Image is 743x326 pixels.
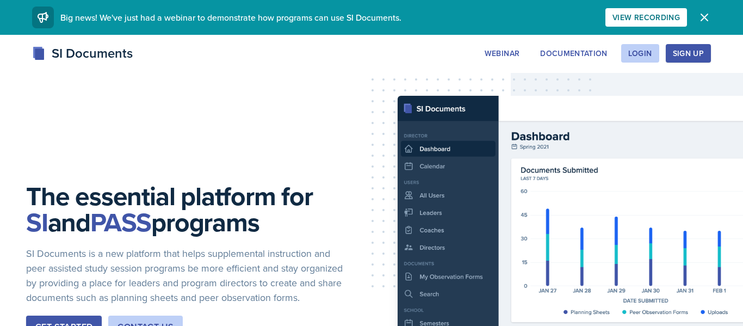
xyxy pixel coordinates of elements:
div: Documentation [540,49,608,58]
div: SI Documents [32,44,133,63]
span: Big news! We've just had a webinar to demonstrate how programs can use SI Documents. [60,11,401,23]
button: Documentation [533,44,615,63]
button: Login [621,44,659,63]
div: View Recording [612,13,680,22]
div: Sign Up [673,49,704,58]
button: Webinar [478,44,527,63]
div: Login [628,49,652,58]
button: View Recording [605,8,687,27]
button: Sign Up [666,44,711,63]
div: Webinar [485,49,519,58]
